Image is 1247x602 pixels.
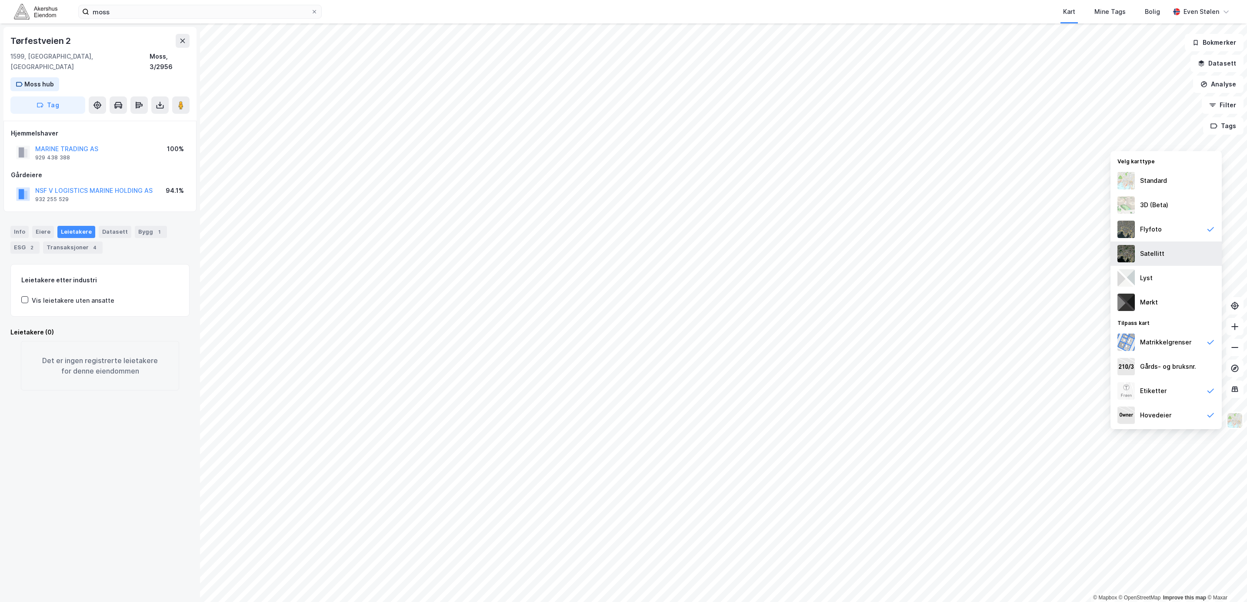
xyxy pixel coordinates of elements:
[1140,410,1171,420] div: Hovedeier
[1193,76,1244,93] button: Analyse
[1093,595,1117,601] a: Mapbox
[1117,245,1135,262] img: 9k=
[1190,55,1244,72] button: Datasett
[166,185,184,196] div: 94.1%
[1202,96,1244,114] button: Filter
[10,226,29,238] div: Info
[10,327,190,337] div: Leietakere (0)
[155,228,163,236] div: 1
[1117,334,1135,351] img: cadastreBorders.cfe08de4b5ddd52a10de.jpeg
[89,5,311,18] input: Søk på adresse, matrikkel, gårdeiere, leietakere eller personer
[1204,560,1247,602] div: Kontrollprogram for chat
[1163,595,1206,601] a: Improve this map
[1063,7,1075,17] div: Kart
[1145,7,1160,17] div: Bolig
[1185,34,1244,51] button: Bokmerker
[32,226,54,238] div: Eiere
[1140,224,1162,235] div: Flyfoto
[1094,7,1126,17] div: Mine Tags
[1140,248,1164,259] div: Satellitt
[1184,7,1219,17] div: Even Stølen
[24,79,54,89] div: Moss hub
[1117,221,1135,238] img: Z
[10,34,73,48] div: Tørfestveien 2
[21,341,179,390] div: Det er ingen registrerte leietakere for denne eiendommen
[14,4,57,19] img: akershus-eiendom-logo.9091f326c980b4bce74ccdd9f866810c.svg
[35,196,69,203] div: 932 255 529
[1117,382,1135,400] img: Z
[21,275,179,285] div: Leietakere etter industri
[150,51,190,72] div: Moss, 3/2956
[1227,412,1243,429] img: Z
[90,243,99,252] div: 4
[1140,273,1153,283] div: Lyst
[10,96,85,114] button: Tag
[1117,172,1135,189] img: Z
[1140,361,1196,372] div: Gårds- og bruksnr.
[35,154,70,161] div: 929 438 388
[1117,269,1135,287] img: luj3wr1y2y3+OchiMxRmMxRlscgabnMEmZ7DJGWxyBpucwSZnsMkZbHIGm5zBJmewyRlscgabnMEmZ7DJGWxyBpucwSZnsMkZ...
[1140,337,1191,347] div: Matrikkelgrenser
[43,241,103,254] div: Transaksjoner
[32,295,114,306] div: Vis leietakere uten ansatte
[135,226,167,238] div: Bygg
[1119,595,1161,601] a: OpenStreetMap
[10,51,150,72] div: 1599, [GEOGRAPHIC_DATA], [GEOGRAPHIC_DATA]
[1203,117,1244,135] button: Tags
[1140,297,1158,308] div: Mørkt
[167,144,184,154] div: 100%
[1140,200,1168,210] div: 3D (Beta)
[10,241,40,254] div: ESG
[11,128,189,139] div: Hjemmelshaver
[1110,314,1222,330] div: Tilpass kart
[57,226,95,238] div: Leietakere
[1117,358,1135,375] img: cadastreKeys.547ab17ec502f5a4ef2b.jpeg
[11,170,189,180] div: Gårdeiere
[1117,294,1135,311] img: nCdM7BzjoCAAAAAElFTkSuQmCC
[1140,175,1167,186] div: Standard
[27,243,36,252] div: 2
[1117,407,1135,424] img: majorOwner.b5e170eddb5c04bfeeff.jpeg
[1204,560,1247,602] iframe: Chat Widget
[1117,196,1135,214] img: Z
[1110,153,1222,169] div: Velg karttype
[1140,386,1167,396] div: Etiketter
[99,226,131,238] div: Datasett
